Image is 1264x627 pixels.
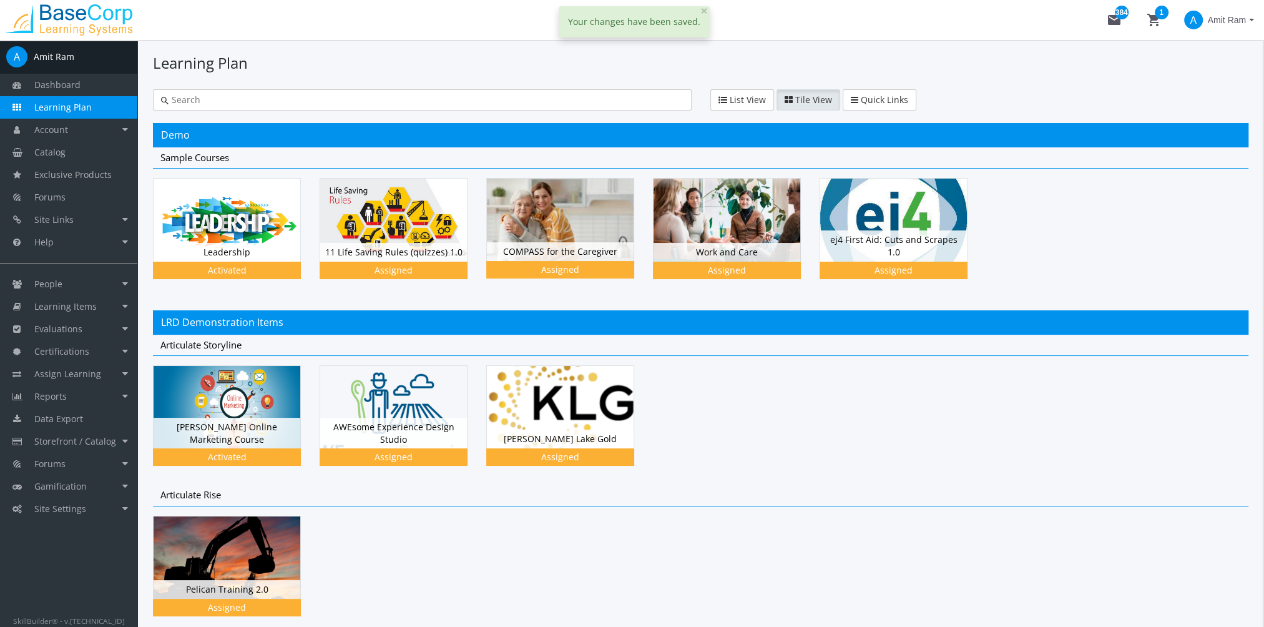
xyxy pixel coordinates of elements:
[820,178,986,297] div: ej4 First Aid: Cuts and Scrapes 1.0
[1184,11,1203,29] span: A
[34,458,66,470] span: Forums
[34,101,92,113] span: Learning Plan
[487,242,634,261] div: COMPASS for the Caregiver
[155,264,298,277] div: Activated
[34,480,87,492] span: Gamification
[161,128,190,142] span: Demo
[154,243,300,262] div: Leadership
[169,94,683,106] input: Search
[34,390,67,402] span: Reports
[34,323,82,335] span: Evaluations
[820,230,967,261] div: ej4 First Aid: Cuts and Scrapes 1.0
[322,451,465,463] div: Assigned
[822,264,965,277] div: Assigned
[861,94,908,106] span: Quick Links
[160,151,229,164] span: Sample Courses
[320,365,486,485] div: AWEsome Experience Design Studio
[568,16,700,27] span: Your changes have been saved.
[730,94,766,106] span: List View
[155,601,298,614] div: Assigned
[13,616,125,626] small: SkillBuilder® - v.[TECHNICAL_ID]
[160,338,242,351] span: Articulate Storyline
[6,46,27,67] span: A
[154,418,300,448] div: [PERSON_NAME] Online Marketing Course
[1107,12,1122,27] mat-icon: mail
[155,451,298,463] div: Activated
[489,451,632,463] div: Assigned
[161,315,283,329] span: LRD Demonstration Items
[322,264,465,277] div: Assigned
[654,243,800,262] div: Work and Care
[34,345,89,357] span: Certifications
[153,365,320,485] div: [PERSON_NAME] Online Marketing Course
[34,413,83,425] span: Data Export
[34,191,66,203] span: Forums
[34,169,112,180] span: Exclusive Products
[489,264,632,276] div: Assigned
[1147,12,1162,27] mat-icon: shopping_cart
[160,488,221,501] span: Articulate Rise
[34,214,74,225] span: Site Links
[700,2,708,19] span: ×
[34,503,86,515] span: Site Settings
[34,368,101,380] span: Assign Learning
[795,94,832,106] span: Tile View
[153,178,320,297] div: Leadership
[34,146,66,158] span: Catalog
[154,580,300,599] div: Pelican Training 2.0
[34,236,54,248] span: Help
[34,124,68,136] span: Account
[486,365,653,485] div: [PERSON_NAME] Lake Gold
[320,418,467,448] div: AWEsome Experience Design Studio
[320,178,486,297] div: 11 Life Saving Rules (quizzes) 1.0
[653,178,820,297] div: Work and Care
[34,300,97,312] span: Learning Items
[34,51,74,63] div: Amit Ram
[486,178,653,297] div: COMPASS for the Caregiver
[34,79,81,91] span: Dashboard
[487,430,634,448] div: [PERSON_NAME] Lake Gold
[34,435,116,447] span: Storefront / Catalog
[320,243,467,262] div: 11 Life Saving Rules (quizzes) 1.0
[655,264,798,277] div: Assigned
[153,52,1248,74] h1: Learning Plan
[1208,9,1246,31] span: Amit Ram
[34,278,62,290] span: People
